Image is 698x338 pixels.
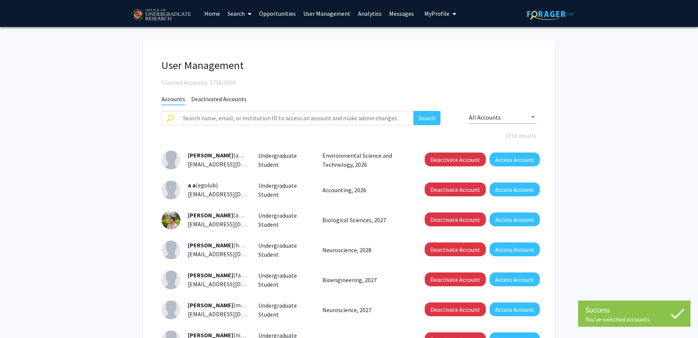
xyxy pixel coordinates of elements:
span: Deactivated Accounts [191,95,247,105]
button: Deactivate Account [425,302,486,316]
p: Neuroscience, 2027 [322,305,408,314]
span: [EMAIL_ADDRESS][DOMAIN_NAME] [188,310,279,318]
span: [PERSON_NAME] [188,271,233,279]
span: (aswei) [188,151,252,159]
h1: User Management [162,59,536,72]
img: Profile Picture [162,271,180,289]
button: Access Account [490,182,540,196]
button: Access Account [490,212,540,226]
input: Search name, email, or institution ID to access an account and make admin changes. [178,111,413,125]
span: [EMAIL_ADDRESS][DOMAIN_NAME] [188,160,279,168]
p: Neuroscience, 2028 [322,245,408,254]
a: Messages [385,0,418,27]
div: Undergraduate Student [253,271,317,289]
div: Undergraduate Student [253,181,317,199]
button: Deactivate Account [425,182,486,196]
p: Bioengineering, 2027 [322,275,408,284]
iframe: Chat [6,304,32,332]
div: Undergraduate Student [253,301,317,319]
div: Claimed Accounts: 1716/1000 [162,78,536,87]
span: [EMAIL_ADDRESS][DOMAIN_NAME] [188,220,279,228]
p: Accounting, 2026 [322,185,408,194]
a: Analytics [354,0,385,27]
span: a a [188,181,196,189]
span: [PERSON_NAME] [188,151,233,159]
button: Access Account [490,272,540,286]
img: University of Maryland Logo [130,6,193,24]
span: [PERSON_NAME] [188,211,233,219]
span: (egolub) [188,181,218,189]
img: Profile Picture [162,211,180,229]
a: Home [201,0,224,27]
div: 1716 results [156,131,542,140]
div: Undergraduate Student [253,241,317,259]
button: Access Account [490,242,540,256]
span: (fabdrabo) [188,271,261,279]
button: Deactivate Account [425,272,486,286]
span: My Profile [424,10,449,17]
span: (habbas) [188,241,256,249]
img: Profile Picture [162,151,180,169]
img: Profile Picture [162,241,180,259]
span: [EMAIL_ADDRESS][DOMAIN_NAME] [188,280,279,288]
div: Undergraduate Student [253,211,317,229]
button: Deactivate Account [425,242,486,256]
div: Success [586,304,683,316]
span: [EMAIL_ADDRESS][DOMAIN_NAME] [188,250,279,258]
a: User Management [300,0,354,27]
button: Deactivate Account [425,153,486,166]
span: (mabedin1) [188,301,263,309]
button: Deactivate Account [425,212,486,226]
div: Undergraduate Student [253,151,317,169]
img: Profile Picture [162,301,180,319]
a: Search [224,0,255,27]
img: ForagerOne Logo [527,8,574,20]
span: Accounts [162,95,185,105]
span: All Accounts [469,114,501,121]
span: [PERSON_NAME] [188,241,233,249]
span: [EMAIL_ADDRESS][DOMAIN_NAME] [188,190,279,198]
img: Profile Picture [162,181,180,199]
span: [PERSON_NAME] [188,301,233,309]
span: (aaaron1) [188,211,258,219]
p: Environmental Science and Technology, 2026 [322,151,408,169]
button: Access Account [490,153,540,166]
div: You've switched accounts [586,316,683,323]
button: Access Account [490,302,540,316]
a: Opportunities [255,0,300,27]
p: Biological Sciences, 2027 [322,215,408,224]
button: Search [413,111,440,125]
